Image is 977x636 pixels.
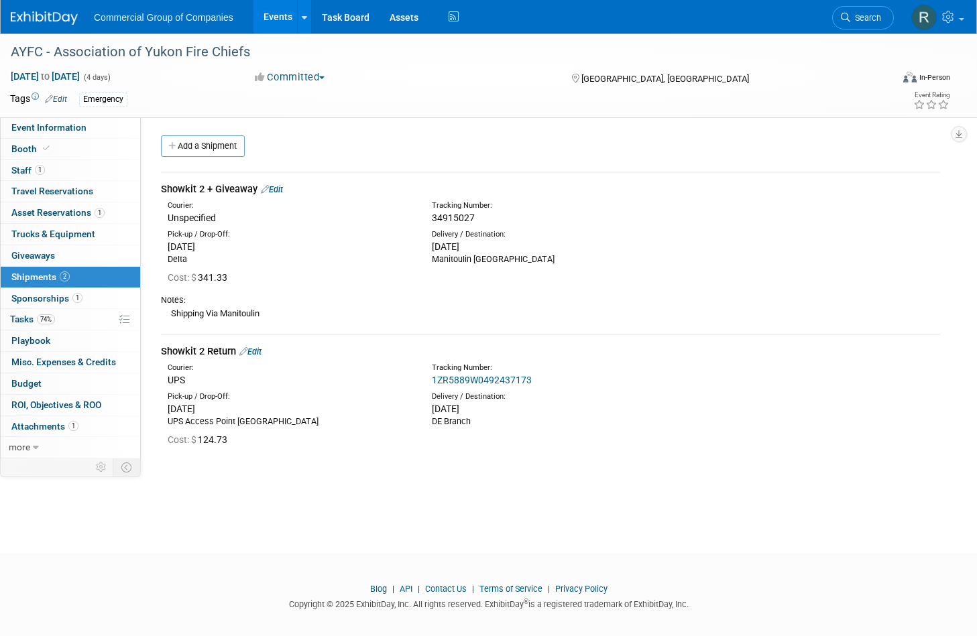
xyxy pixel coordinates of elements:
[432,200,742,211] div: Tracking Number:
[524,598,528,605] sup: ®
[581,74,749,84] span: [GEOGRAPHIC_DATA], [GEOGRAPHIC_DATA]
[432,402,676,416] div: [DATE]
[1,224,140,245] a: Trucks & Equipment
[94,12,233,23] span: Commercial Group of Companies
[432,375,532,385] a: 1ZR5889W0492437173
[1,437,140,458] a: more
[389,584,398,594] span: |
[913,92,950,99] div: Event Rating
[1,117,140,138] a: Event Information
[432,240,676,253] div: [DATE]
[6,40,870,64] div: AYFC - Association of Yukon Fire Chiefs
[43,145,50,152] i: Booth reservation complete
[250,70,330,84] button: Committed
[11,357,116,367] span: Misc. Expenses & Credits
[1,416,140,437] a: Attachments1
[425,584,467,594] a: Contact Us
[11,207,105,218] span: Asset Reservations
[168,211,412,225] div: Unspecified
[161,294,940,306] div: Notes:
[1,267,140,288] a: Shipments2
[11,378,42,389] span: Budget
[161,182,940,196] div: Showkit 2 + Giveaway
[810,70,950,90] div: Event Format
[168,229,412,240] div: Pick-up / Drop-Off:
[903,72,917,82] img: Format-Inperson.png
[79,92,127,107] div: Emergency
[432,416,676,428] div: DE Branch
[168,272,233,283] span: 341.33
[1,330,140,351] a: Playbook
[9,442,30,452] span: more
[11,165,45,176] span: Staff
[1,373,140,394] a: Budget
[161,135,245,157] a: Add a Shipment
[35,165,45,175] span: 1
[370,584,387,594] a: Blog
[261,184,283,194] a: Edit
[850,13,881,23] span: Search
[400,584,412,594] a: API
[60,271,70,281] span: 2
[11,250,55,261] span: Giveaways
[11,271,70,282] span: Shipments
[68,421,78,431] span: 1
[11,143,52,154] span: Booth
[168,434,198,445] span: Cost: $
[1,202,140,223] a: Asset Reservations1
[239,346,262,357] a: Edit
[168,402,412,416] div: [DATE]
[161,306,940,320] div: Shipping Via Manitoulin
[90,458,113,476] td: Personalize Event Tab Strip
[168,391,412,402] div: Pick-up / Drop-Off:
[113,458,141,476] td: Toggle Event Tabs
[1,395,140,416] a: ROI, Objectives & ROO
[72,293,82,303] span: 1
[11,293,82,304] span: Sponsorships
[1,288,140,309] a: Sponsorships1
[1,160,140,181] a: Staff1
[11,335,50,346] span: Playbook
[11,229,95,239] span: Trucks & Equipment
[1,139,140,160] a: Booth
[911,5,937,30] img: Rod Leland
[168,200,412,211] div: Courier:
[432,229,676,240] div: Delivery / Destination:
[432,253,676,265] div: Manitoulin [GEOGRAPHIC_DATA]
[919,72,950,82] div: In-Person
[555,584,608,594] a: Privacy Policy
[168,272,198,283] span: Cost: $
[11,186,93,196] span: Travel Reservations
[1,309,140,330] a: Tasks74%
[432,391,676,402] div: Delivery / Destination:
[432,212,475,223] span: 34915027
[168,363,412,373] div: Courier:
[11,122,87,133] span: Event Information
[544,584,553,594] span: |
[414,584,423,594] span: |
[432,363,742,373] div: Tracking Number:
[45,94,67,104] a: Edit
[479,584,542,594] a: Terms of Service
[168,253,412,265] div: Delta
[37,314,55,324] span: 74%
[11,11,78,25] img: ExhibitDay
[1,245,140,266] a: Giveaways
[168,416,412,428] div: UPS Access Point [GEOGRAPHIC_DATA]
[1,181,140,202] a: Travel Reservations
[11,399,101,410] span: ROI, Objectives & ROO
[10,314,55,324] span: Tasks
[82,73,111,82] span: (4 days)
[11,421,78,432] span: Attachments
[168,240,412,253] div: [DATE]
[1,352,140,373] a: Misc. Expenses & Credits
[469,584,477,594] span: |
[168,373,412,387] div: UPS
[95,208,105,218] span: 1
[168,434,233,445] span: 124.73
[39,71,52,82] span: to
[10,70,80,82] span: [DATE] [DATE]
[10,92,67,107] td: Tags
[161,344,940,359] div: Showkit 2 Return
[832,6,894,29] a: Search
